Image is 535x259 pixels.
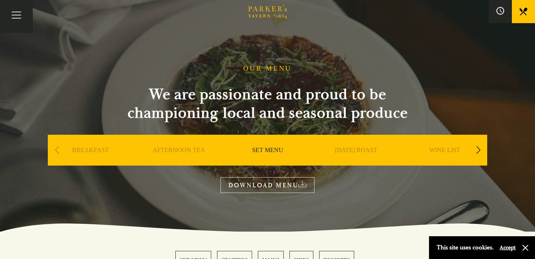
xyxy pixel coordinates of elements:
[220,177,315,193] a: DOWNLOAD MENU
[136,135,221,189] div: 2 / 9
[72,146,109,177] a: BREAKFAST
[153,146,205,177] a: AFTERNOON TEA
[402,135,487,189] div: 5 / 9
[52,142,62,159] div: Previous slide
[314,135,399,189] div: 4 / 9
[225,135,310,189] div: 3 / 9
[252,146,283,177] a: SET MENU
[48,135,133,189] div: 1 / 9
[437,242,494,253] p: This site uses cookies.
[500,244,516,251] button: Accept
[113,85,422,122] h2: We are passionate and proud to be championing local and seasonal produce
[522,244,529,252] button: Close and accept
[335,146,377,177] a: [DATE] ROAST
[243,64,292,73] h1: OUR MENU
[473,142,483,159] div: Next slide
[429,146,460,177] a: WINE LIST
